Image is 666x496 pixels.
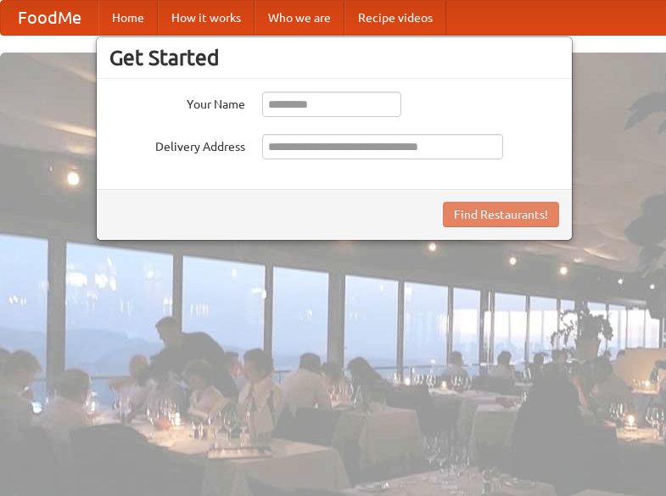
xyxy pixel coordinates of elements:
[344,1,446,35] a: Recipe videos
[109,134,245,155] label: Delivery Address
[109,45,559,70] h3: Get Started
[255,1,344,35] a: Who we are
[109,92,245,113] label: Your Name
[1,1,98,35] a: FoodMe
[98,1,158,35] a: Home
[158,1,255,35] a: How it works
[443,202,559,227] button: Find Restaurants!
